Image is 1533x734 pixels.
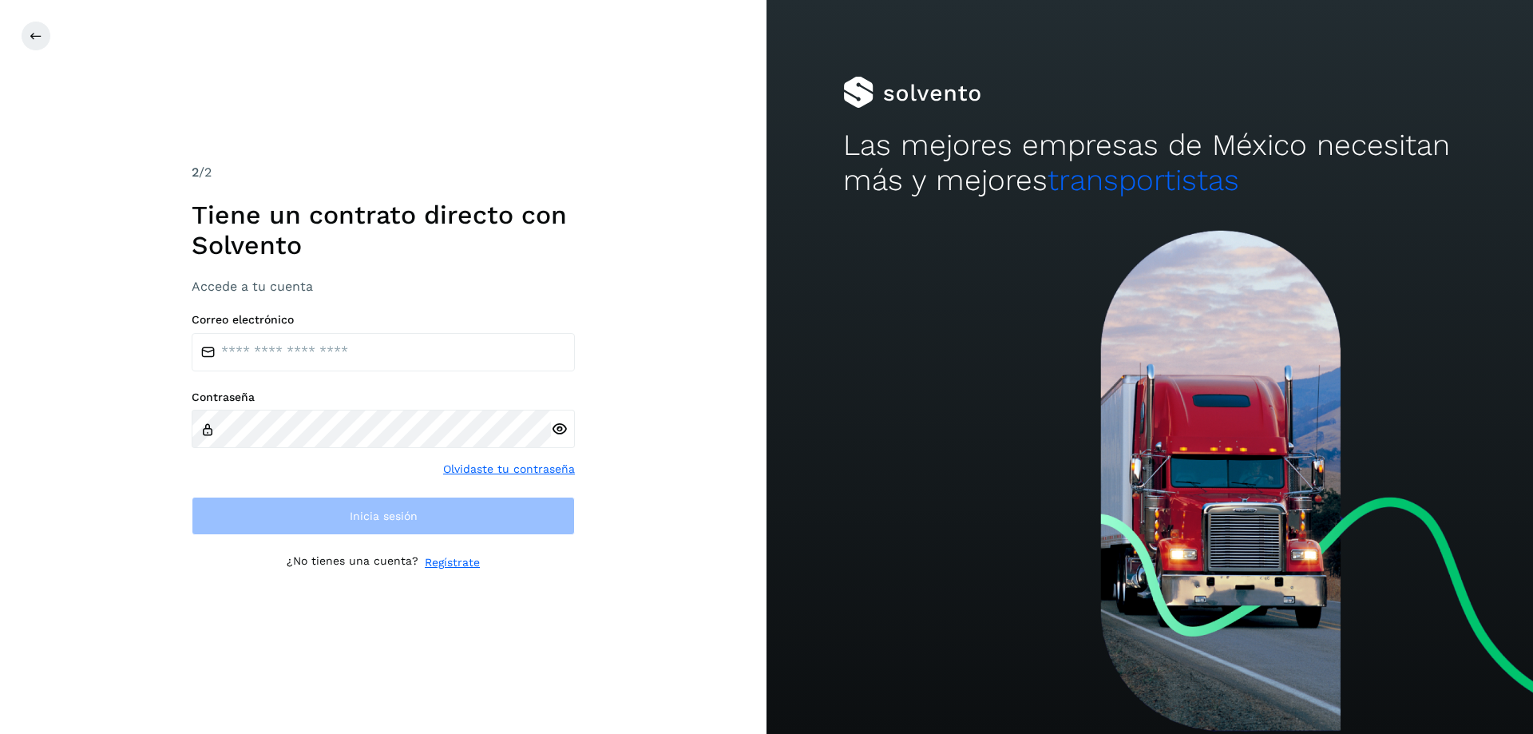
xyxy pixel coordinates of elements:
h2: Las mejores empresas de México necesitan más y mejores [843,128,1456,199]
h1: Tiene un contrato directo con Solvento [192,200,575,261]
span: Inicia sesión [350,510,418,522]
p: ¿No tienes una cuenta? [287,554,418,571]
label: Correo electrónico [192,313,575,327]
h3: Accede a tu cuenta [192,279,575,294]
a: Olvidaste tu contraseña [443,461,575,478]
button: Inicia sesión [192,497,575,535]
div: /2 [192,163,575,182]
span: 2 [192,165,199,180]
a: Regístrate [425,554,480,571]
label: Contraseña [192,391,575,404]
span: transportistas [1048,163,1239,197]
